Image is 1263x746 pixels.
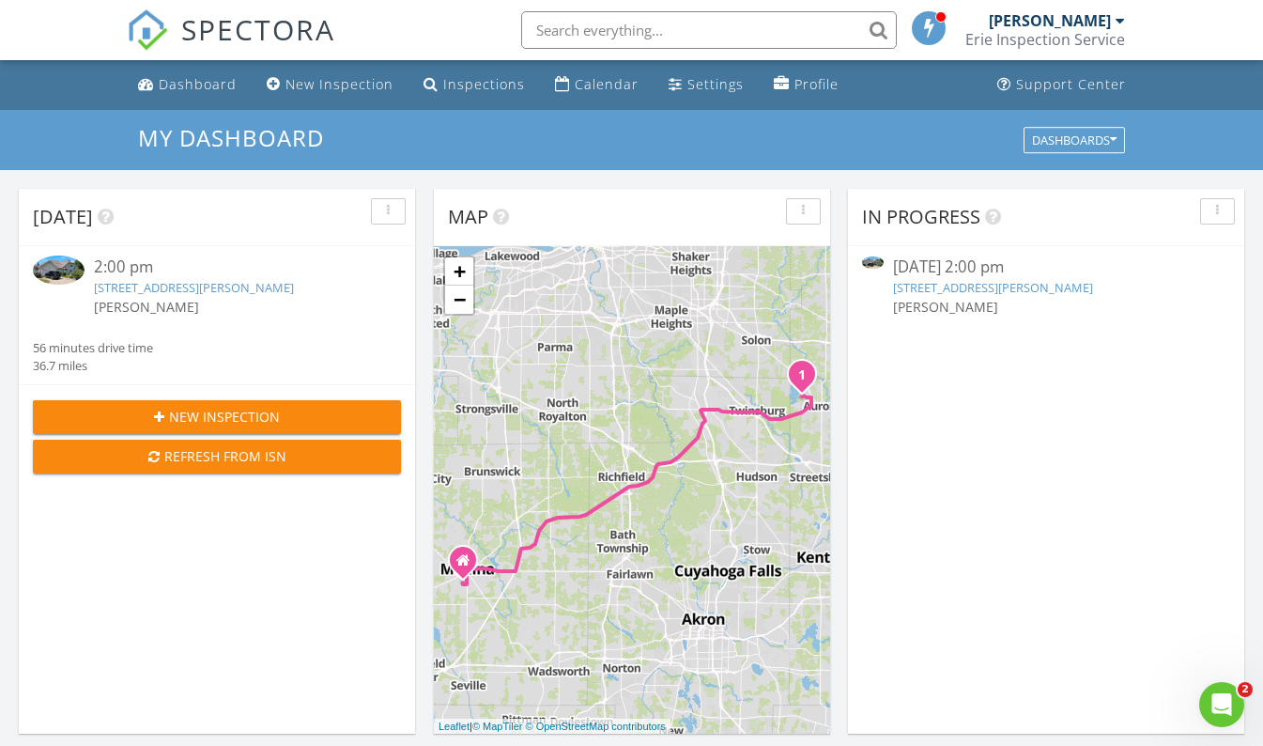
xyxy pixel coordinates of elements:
[127,9,168,51] img: The Best Home Inspection Software - Spectora
[138,122,324,153] span: My Dashboard
[169,407,280,427] span: New Inspection
[575,75,639,93] div: Calendar
[661,68,751,102] a: Settings
[1199,682,1244,727] iframe: Intercom live chat
[439,721,470,732] a: Leaflet
[445,257,473,286] a: Zoom in
[862,256,884,269] img: 9359288%2Fcover_photos%2FELwHzgxA0Xb1xKQPE3uw%2Fsmall.jpg
[521,11,897,49] input: Search everything...
[862,204,980,229] span: In Progress
[259,68,401,102] a: New Inspection
[802,374,813,385] div: 310 Blair Cir, Aurora, OH 44202
[990,68,1133,102] a: Support Center
[33,440,401,474] button: Refresh from ISN
[526,721,666,732] a: © OpenStreetMap contributors
[463,560,474,571] div: 941 Countryside Dr, Medina OH 44256
[965,30,1125,49] div: Erie Inspection Service
[443,75,525,93] div: Inspections
[1016,75,1126,93] div: Support Center
[33,339,153,357] div: 56 minutes drive time
[94,298,199,316] span: [PERSON_NAME]
[794,75,839,93] div: Profile
[862,256,1230,338] a: [DATE] 2:00 pm [STREET_ADDRESS][PERSON_NAME] [PERSON_NAME]
[766,68,846,102] a: Profile
[127,25,335,65] a: SPECTORA
[798,369,806,382] i: 1
[434,719,670,735] div: |
[1238,682,1253,697] span: 2
[416,68,532,102] a: Inspections
[1024,127,1125,153] button: Dashboards
[285,75,393,93] div: New Inspection
[687,75,744,93] div: Settings
[547,68,646,102] a: Calendar
[94,256,370,279] div: 2:00 pm
[33,400,401,434] button: New Inspection
[893,298,998,316] span: [PERSON_NAME]
[445,286,473,314] a: Zoom out
[33,357,153,375] div: 36.7 miles
[131,68,244,102] a: Dashboard
[159,75,237,93] div: Dashboard
[893,256,1200,279] div: [DATE] 2:00 pm
[472,721,523,732] a: © MapTiler
[33,204,93,229] span: [DATE]
[33,256,401,375] a: 2:00 pm [STREET_ADDRESS][PERSON_NAME] [PERSON_NAME] 56 minutes drive time 36.7 miles
[448,204,488,229] span: Map
[48,446,386,466] div: Refresh from ISN
[1032,133,1117,147] div: Dashboards
[33,256,85,285] img: 9359288%2Fcover_photos%2FELwHzgxA0Xb1xKQPE3uw%2Fsmall.jpg
[94,279,294,296] a: [STREET_ADDRESS][PERSON_NAME]
[989,11,1111,30] div: [PERSON_NAME]
[181,9,335,49] span: SPECTORA
[893,279,1093,296] a: [STREET_ADDRESS][PERSON_NAME]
